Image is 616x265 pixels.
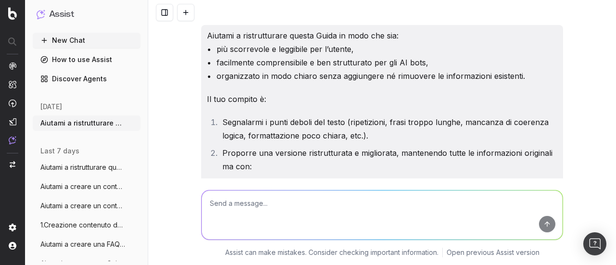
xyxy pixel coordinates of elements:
[33,198,141,214] button: Aiutami a creare un contenuto Domanda Fr
[33,33,141,48] button: New Chat
[9,242,16,250] img: My account
[33,71,141,87] a: Discover Agents
[9,99,16,107] img: Activation
[9,224,16,231] img: Setting
[40,201,125,211] span: Aiutami a creare un contenuto Domanda Fr
[33,52,141,67] a: How to use Assist
[33,179,141,194] button: Aiutami a creare un contenuto Domanda Fr
[33,115,141,131] button: Aiutami a ristrutturare questa Guida in
[40,102,62,112] span: [DATE]
[8,7,17,20] img: Botify logo
[9,136,16,144] img: Assist
[583,232,606,255] div: Open Intercom Messenger
[9,62,16,70] img: Analytics
[40,240,125,249] span: Aiutami a creare una FAQ da zero per il
[219,115,557,142] li: Segnalarmi i punti deboli del testo (ripetizioni, frasi troppo lunghe, mancanza di coerenza logic...
[10,161,15,168] img: Switch project
[40,163,125,172] span: Aiutami a ristrutturare questa Guida in
[447,248,539,257] a: Open previous Assist version
[225,248,438,257] p: Assist can make mistakes. Consider checking important information.
[33,160,141,175] button: Aiutami a ristrutturare questa Guida in
[33,237,141,252] button: Aiutami a creare una FAQ da zero per il
[49,8,74,21] h1: Assist
[9,118,16,126] img: Studio
[37,10,45,19] img: Assist
[33,217,141,233] button: 1.Creazione contenuto da zero Aiutami a
[40,182,125,191] span: Aiutami a creare un contenuto Domanda Fr
[219,146,557,173] li: Proporre una versione ristrutturata e migliorata, mantenendo tutte le informazioni originali ma con:
[37,8,137,21] button: Assist
[207,29,557,83] p: Aiutami a ristrutturare questa Guida in modo che sia: • più scorrevole e leggibile per l’utente, ...
[40,146,79,156] span: last 7 days
[9,80,16,88] img: Intelligence
[40,220,125,230] span: 1.Creazione contenuto da zero Aiutami a
[40,118,125,128] span: Aiutami a ristrutturare questa Guida in
[207,92,557,106] p: Il tuo compito è:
